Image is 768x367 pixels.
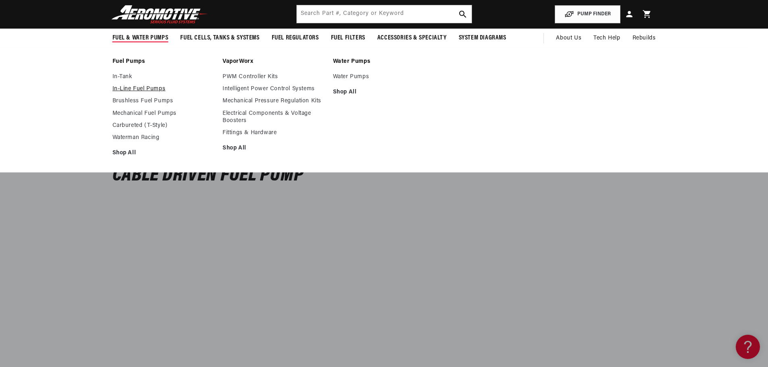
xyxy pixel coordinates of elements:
a: PWM Controller Kits [223,73,325,81]
a: Water Pumps [333,73,435,81]
a: Carbureted (T-Style) [112,122,215,129]
summary: Fuel & Water Pumps [106,29,175,48]
a: Mechanical Pressure Regulation Kits [223,97,325,105]
span: System Diagrams [459,34,506,42]
a: Waterman Racing [112,134,215,141]
summary: Accessories & Specialty [371,29,453,48]
summary: Tech Help [587,29,626,48]
span: Fuel Filters [331,34,365,42]
a: Mechanical Fuel Pumps [112,110,215,117]
span: Tech Help [593,34,620,43]
span: Fuel Cells, Tanks & Systems [180,34,259,42]
input: Search by Part Number, Category or Keyword [297,5,472,23]
span: Fuel Regulators [272,34,319,42]
span: Accessories & Specialty [377,34,447,42]
summary: Fuel Filters [325,29,371,48]
a: VaporWorx [223,58,325,65]
a: Water Pumps [333,58,435,65]
img: Aeromotive [109,5,210,24]
a: In-Tank [112,73,215,81]
h4: Cable Driven Fuel Pump [112,167,656,184]
summary: System Diagrams [453,29,512,48]
a: Brushless Fuel Pumps [112,97,215,105]
a: About Us [550,29,587,48]
a: Electrical Components & Voltage Boosters [223,110,325,124]
a: In-Line Fuel Pumps [112,85,215,93]
summary: Rebuilds [626,29,662,48]
summary: Fuel Cells, Tanks & Systems [174,29,265,48]
button: search button [454,5,472,23]
a: Shop All [223,145,325,152]
a: Fuel Pumps [112,58,215,65]
span: Rebuilds [633,34,656,43]
button: PUMP FINDER [555,5,620,23]
a: Shop All [112,149,215,157]
span: About Us [556,35,581,41]
a: Fittings & Hardware [223,129,325,137]
a: Shop All [333,89,435,96]
span: Fuel & Water Pumps [112,34,169,42]
summary: Fuel Regulators [266,29,325,48]
a: Intelligent Power Control Systems [223,85,325,93]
